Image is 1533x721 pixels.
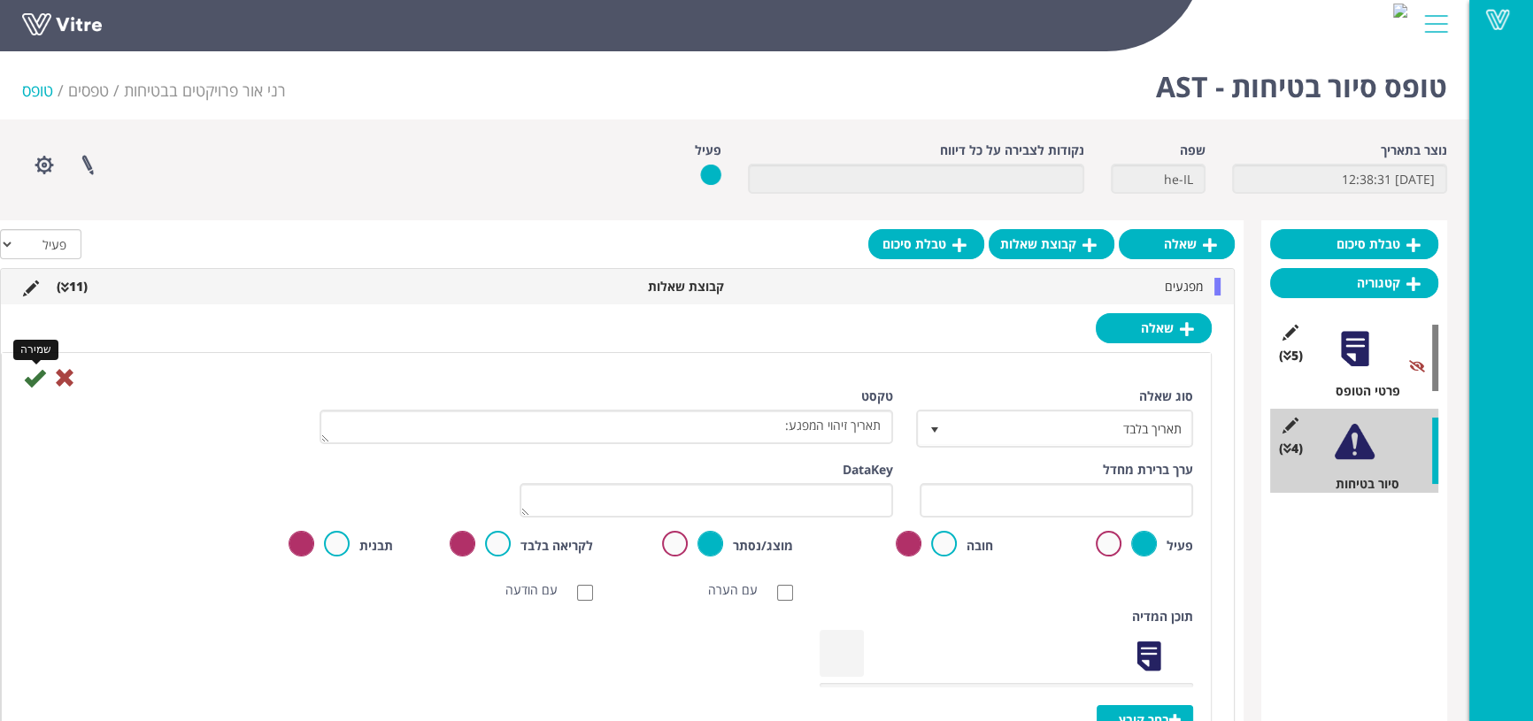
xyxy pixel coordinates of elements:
[1283,475,1438,493] div: סיור בטיחות
[868,229,984,259] a: טבלת סיכום
[861,387,893,405] label: טקסט
[1165,278,1203,295] span: מפגעים
[1156,44,1447,119] h1: טופס סיור בטיחות - AST
[553,278,733,295] li: קבוצת שאלות
[967,537,993,555] label: חובה
[13,340,58,360] div: שמירה
[1279,347,1303,364] span: (5 )
[1167,537,1193,555] label: פעיל
[359,537,393,555] label: תבנית
[48,278,96,295] li: (11 )
[1283,382,1438,400] div: פרטי הטופס
[1103,461,1193,479] label: ערך ברירת מחדל
[777,585,793,601] input: עם הערה
[320,410,893,444] textarea: תאריך זיהוי המפגע:
[1270,229,1438,259] a: טבלת סיכום
[22,80,68,103] li: טופס
[68,80,109,101] a: טפסים
[1180,142,1206,159] label: שפה
[733,537,793,555] label: מוצג/נסתר
[708,581,775,599] label: עם הערה
[505,581,575,599] label: עם הודעה
[1270,268,1438,298] a: קטגוריה
[1139,387,1193,405] label: סוג שאלה
[695,142,721,159] label: פעיל
[577,585,593,601] input: עם הודעה
[1096,313,1212,343] a: שאלה
[1119,229,1235,259] a: שאלה
[950,412,1191,444] span: תאריך בלבד
[1381,142,1447,159] label: נוצר בתאריך
[919,412,951,444] span: select
[1132,608,1193,625] label: תוכן המדיה
[1393,4,1407,18] img: ca77c97f-db9d-495e-a36c-cb4935d74fd2.png
[124,80,286,101] span: 264
[1279,440,1303,457] span: (4 )
[700,164,721,186] img: yes
[989,229,1114,259] a: קבוצת שאלות
[843,461,893,479] label: DataKey
[940,142,1084,159] label: נקודות לצבירה על כל דיווח
[520,537,593,555] label: לקריאה בלבד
